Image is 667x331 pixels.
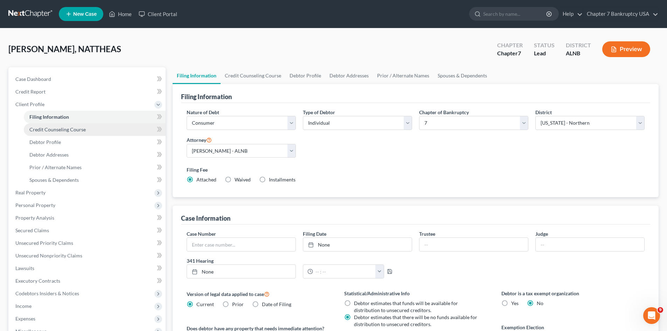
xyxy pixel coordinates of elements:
span: Credit Report [15,89,46,95]
label: District [535,109,552,116]
button: Preview [602,41,650,57]
a: Debtor Addresses [325,67,373,84]
a: Spouses & Dependents [433,67,491,84]
span: Case Dashboard [15,76,51,82]
span: Property Analysis [15,215,54,221]
a: Lawsuits [10,262,166,275]
label: Filing Date [303,230,326,237]
span: Personal Property [15,202,55,208]
span: Unsecured Nonpriority Claims [15,253,82,258]
span: Current [196,301,214,307]
div: Lead [534,49,555,57]
div: Chapter [497,49,523,57]
input: -- : -- [313,265,376,278]
label: 341 Hearing [183,257,416,264]
a: Spouses & Dependents [24,174,166,186]
span: Lawsuits [15,265,34,271]
span: 9 [658,307,663,313]
input: Search by name... [483,7,547,20]
iframe: Intercom live chat [643,307,660,324]
a: Unsecured Priority Claims [10,237,166,249]
span: [PERSON_NAME], NATTHEAS [8,44,121,54]
label: Trustee [419,230,435,237]
a: Property Analysis [10,212,166,224]
a: Secured Claims [10,224,166,237]
a: Debtor Addresses [24,149,166,161]
span: Attached [196,177,216,182]
label: Attorney [187,136,212,144]
a: Credit Report [10,85,166,98]
a: Debtor Profile [24,136,166,149]
label: Statistical/Administrative Info [344,290,487,297]
a: Filing Information [24,111,166,123]
span: Income [15,303,32,309]
a: Help [559,8,583,20]
label: Judge [535,230,548,237]
span: New Case [73,12,97,17]
span: Yes [511,300,519,306]
input: Enter case number... [187,238,296,251]
span: Installments [269,177,296,182]
div: ALNB [566,49,591,57]
span: Debtor Addresses [29,152,69,158]
span: Date of Filing [262,301,291,307]
a: Filing Information [173,67,221,84]
label: Exemption Election [501,324,645,331]
span: Secured Claims [15,227,49,233]
span: Prior [232,301,244,307]
span: Real Property [15,189,46,195]
a: Credit Counseling Course [221,67,285,84]
label: Case Number [187,230,216,237]
span: Codebtors Insiders & Notices [15,290,79,296]
div: Case Information [181,214,230,222]
a: Chapter 7 Bankruptcy USA [583,8,658,20]
span: Client Profile [15,101,44,107]
a: Credit Counseling Course [24,123,166,136]
a: Client Portal [135,8,181,20]
input: -- [536,238,644,251]
div: Filing Information [181,92,232,101]
a: None [303,238,412,251]
span: Executory Contracts [15,278,60,284]
span: 7 [518,50,521,56]
label: Type of Debtor [303,109,335,116]
label: Debtor is a tax exempt organization [501,290,645,297]
a: Prior / Alternate Names [373,67,433,84]
label: Nature of Debt [187,109,219,116]
label: Version of legal data applied to case [187,290,330,298]
span: Debtor estimates that there will be no funds available for distribution to unsecured creditors. [354,314,477,327]
div: District [566,41,591,49]
span: Waived [235,177,251,182]
span: Debtor estimates that funds will be available for distribution to unsecured creditors. [354,300,458,313]
div: Chapter [497,41,523,49]
span: Filing Information [29,114,69,120]
a: Prior / Alternate Names [24,161,166,174]
a: None [187,265,296,278]
label: Chapter of Bankruptcy [419,109,469,116]
span: Expenses [15,316,35,322]
a: Home [105,8,135,20]
span: No [537,300,543,306]
span: Unsecured Priority Claims [15,240,73,246]
span: Spouses & Dependents [29,177,79,183]
a: Debtor Profile [285,67,325,84]
input: -- [419,238,528,251]
label: Filing Fee [187,166,645,173]
span: Debtor Profile [29,139,61,145]
a: Case Dashboard [10,73,166,85]
a: Executory Contracts [10,275,166,287]
span: Credit Counseling Course [29,126,86,132]
div: Status [534,41,555,49]
span: Prior / Alternate Names [29,164,82,170]
a: Unsecured Nonpriority Claims [10,249,166,262]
